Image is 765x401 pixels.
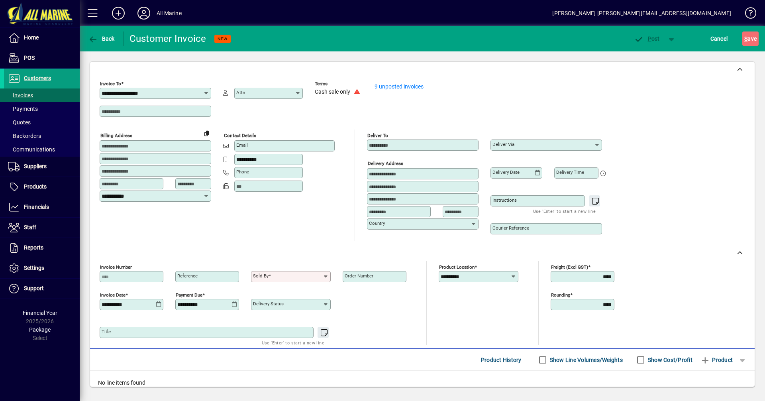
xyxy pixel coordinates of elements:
span: Suppliers [24,163,47,169]
a: 9 unposted invoices [375,83,424,90]
mat-label: Country [369,220,385,226]
div: All Marine [157,7,182,20]
span: Product History [481,354,522,366]
mat-label: Reference [177,273,198,279]
span: Financials [24,204,49,210]
a: Reports [4,238,80,258]
mat-hint: Use 'Enter' to start a new line [262,338,324,347]
span: Home [24,34,39,41]
a: Backorders [4,129,80,143]
mat-hint: Use 'Enter' to start a new line [533,206,596,216]
mat-label: Rounding [551,292,570,298]
button: Post [630,31,664,46]
span: Product [700,354,733,366]
mat-label: Title [102,329,111,334]
div: No line items found [90,371,755,395]
button: Save [742,31,759,46]
label: Show Cost/Profit [646,356,692,364]
mat-label: Product location [439,264,475,270]
mat-label: Deliver To [367,133,388,138]
span: Payments [8,106,38,112]
a: Quotes [4,116,80,129]
span: Cash sale only [315,89,350,95]
button: Product History [478,353,525,367]
div: Customer Invoice [129,32,206,45]
a: Knowledge Base [739,2,755,28]
mat-label: Attn [236,90,245,95]
app-page-header-button: Back [80,31,124,46]
a: Products [4,177,80,197]
mat-label: Courier Reference [492,225,529,231]
span: Settings [24,265,44,271]
span: P [648,35,651,42]
a: Suppliers [4,157,80,177]
a: Payments [4,102,80,116]
span: Financial Year [23,310,57,316]
span: ave [744,32,757,45]
a: Settings [4,258,80,278]
mat-label: Instructions [492,197,517,203]
span: Reports [24,244,43,251]
mat-label: Deliver via [492,142,514,147]
span: Backorders [8,133,41,139]
mat-label: Freight (excl GST) [551,264,588,270]
span: Communications [8,146,55,153]
span: Package [29,326,51,333]
button: Cancel [708,31,730,46]
button: Copy to Delivery address [200,127,213,140]
span: Invoices [8,92,33,98]
span: NEW [218,36,228,41]
mat-label: Delivery date [492,169,520,175]
span: ost [634,35,660,42]
span: Cancel [710,32,728,45]
mat-label: Sold by [253,273,269,279]
span: S [744,35,747,42]
span: Support [24,285,44,291]
span: Products [24,183,47,190]
mat-label: Payment due [176,292,202,298]
button: Profile [131,6,157,20]
mat-label: Invoice number [100,264,132,270]
div: [PERSON_NAME] [PERSON_NAME][EMAIL_ADDRESS][DOMAIN_NAME] [552,7,731,20]
a: Invoices [4,88,80,102]
a: Support [4,279,80,299]
span: Quotes [8,119,31,126]
mat-label: Invoice date [100,292,126,298]
mat-label: Phone [236,169,249,175]
span: Staff [24,224,36,230]
a: Communications [4,143,80,156]
a: Home [4,28,80,48]
button: Back [86,31,117,46]
a: POS [4,48,80,68]
mat-label: Invoice To [100,81,121,86]
span: Customers [24,75,51,81]
mat-label: Delivery status [253,301,284,307]
mat-label: Order number [345,273,373,279]
a: Staff [4,218,80,238]
button: Add [106,6,131,20]
span: Back [88,35,115,42]
span: Terms [315,81,363,86]
mat-label: Delivery time [556,169,584,175]
mat-label: Email [236,142,248,148]
button: Product [696,353,737,367]
label: Show Line Volumes/Weights [548,356,623,364]
span: POS [24,55,35,61]
a: Financials [4,197,80,217]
